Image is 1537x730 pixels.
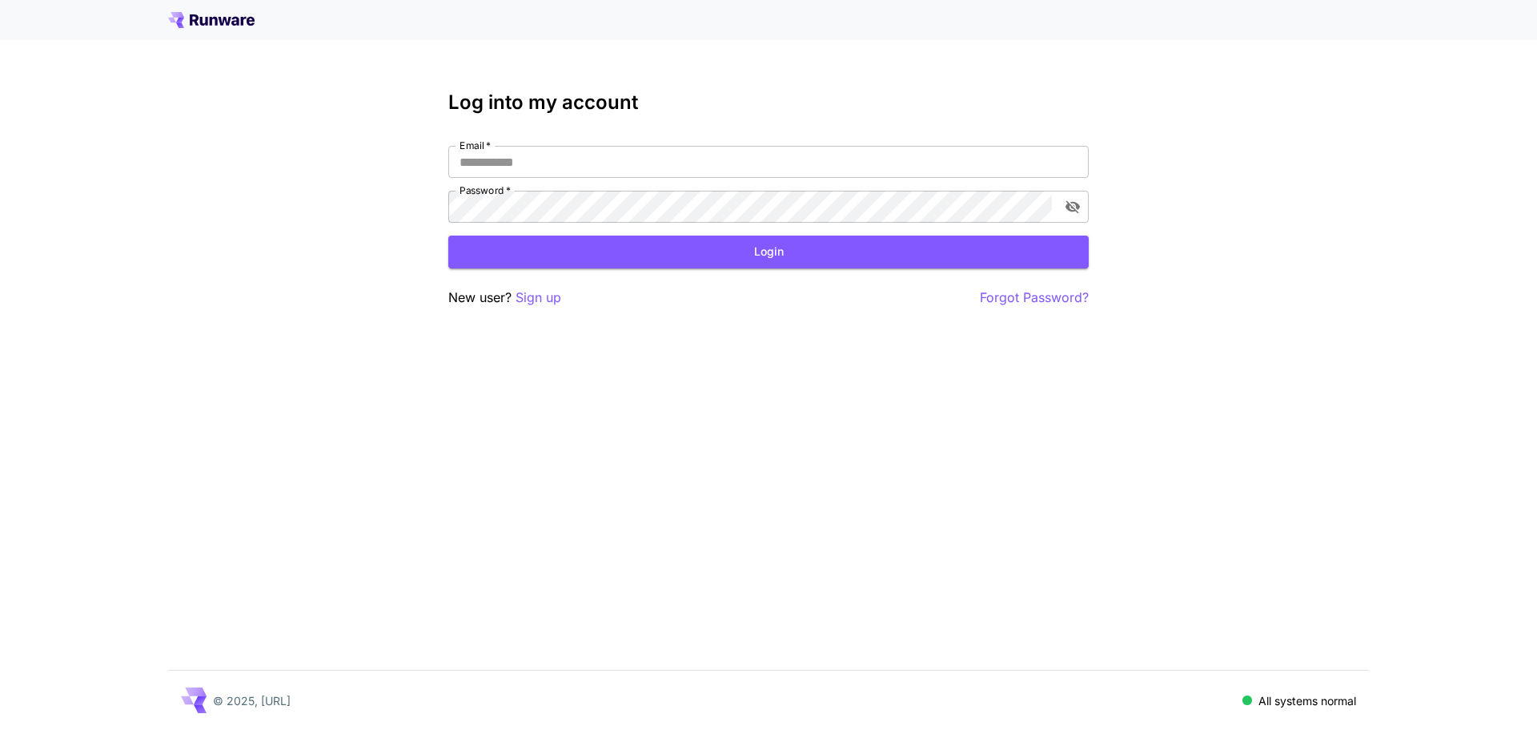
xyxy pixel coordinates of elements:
[1258,692,1356,709] p: All systems normal
[980,288,1089,308] button: Forgot Password?
[459,184,511,197] label: Password
[459,139,491,152] label: Email
[1058,192,1087,221] button: toggle password visibility
[448,288,561,308] p: New user?
[448,236,1089,268] button: Login
[448,91,1089,114] h3: Log into my account
[516,288,561,308] button: Sign up
[213,692,291,709] p: © 2025, [URL]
